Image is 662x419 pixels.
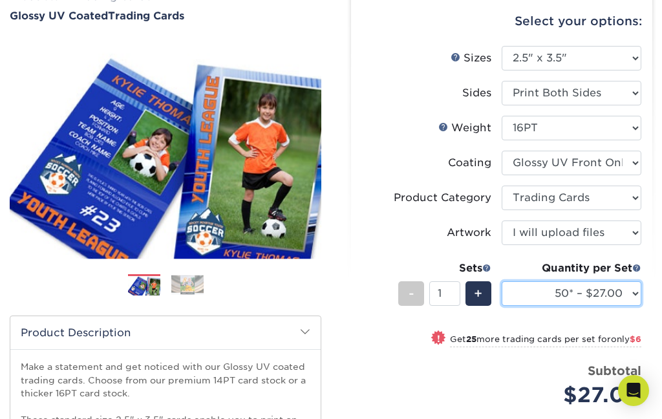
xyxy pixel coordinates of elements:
[447,225,491,241] div: Artwork
[10,10,108,22] span: Glossy UV Coated
[128,275,160,297] img: Trading Cards 01
[10,10,321,22] h1: Trading Cards
[10,43,321,259] img: Glossy UV Coated 01
[611,334,641,344] span: only
[409,284,414,303] span: -
[398,261,491,276] div: Sets
[588,363,641,378] strong: Subtotal
[10,316,321,349] h2: Product Description
[474,284,482,303] span: +
[437,332,440,345] span: !
[450,334,641,347] small: Get more trading cards per set for
[451,50,491,66] div: Sizes
[618,375,649,406] div: Open Intercom Messenger
[448,155,491,171] div: Coating
[438,120,491,136] div: Weight
[394,190,491,206] div: Product Category
[462,85,491,101] div: Sides
[511,380,641,411] div: $27.00
[502,261,641,276] div: Quantity per Set
[630,334,641,344] span: $6
[171,275,204,295] img: Trading Cards 02
[10,10,321,22] a: Glossy UV CoatedTrading Cards
[466,334,476,344] strong: 25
